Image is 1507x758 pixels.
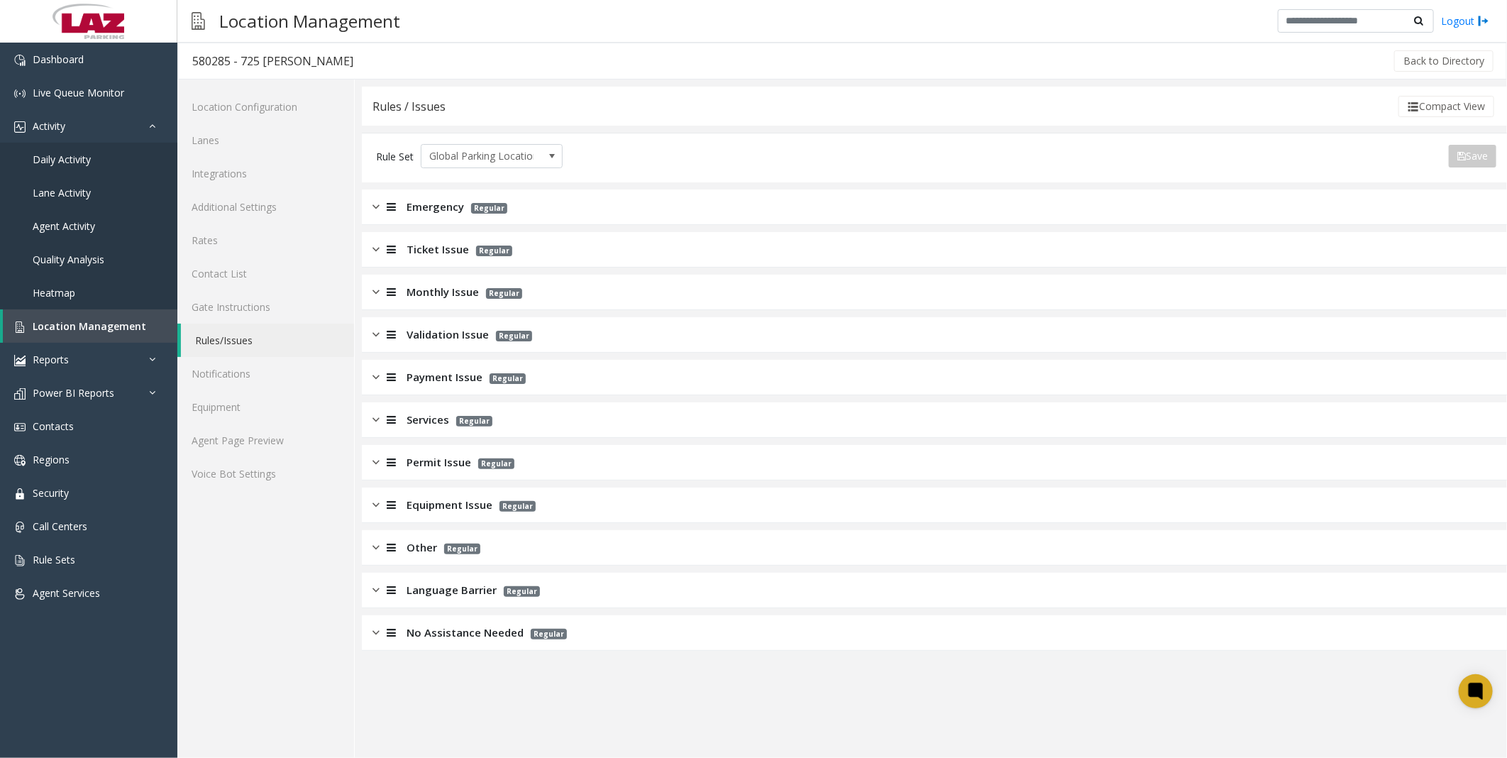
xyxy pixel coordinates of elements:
span: Lane Activity [33,186,91,199]
img: closed [372,454,380,471]
span: Daily Activity [33,153,91,166]
span: Language Barrier [407,582,497,598]
span: Agent Activity [33,219,95,233]
img: 'icon' [14,55,26,66]
span: Location Management [33,319,146,333]
img: 'icon' [14,121,26,133]
span: Power BI Reports [33,386,114,400]
span: Regular [496,331,532,341]
span: Regular [490,373,526,384]
img: closed [372,241,380,258]
img: closed [372,625,380,641]
span: Regular [478,458,514,469]
img: closed [372,199,380,215]
img: 'icon' [14,488,26,500]
span: Regular [504,586,540,597]
span: Call Centers [33,520,87,533]
span: Emergency [407,199,464,215]
span: Global Parking Locations [421,145,534,167]
img: pageIcon [192,4,205,38]
span: Regular [476,246,512,256]
div: 580285 - 725 [PERSON_NAME] [192,52,353,70]
span: Equipment Issue [407,497,492,513]
a: Rules/Issues [181,324,354,357]
a: Gate Instructions [177,290,354,324]
span: Agent Services [33,586,100,600]
img: 'icon' [14,522,26,533]
span: Reports [33,353,69,366]
a: Rates [177,224,354,257]
img: closed [372,539,380,556]
img: 'icon' [14,455,26,466]
span: Dashboard [33,53,84,66]
a: Logout [1441,13,1489,28]
a: Equipment [177,390,354,424]
div: Rules / Issues [372,97,446,116]
button: Compact View [1398,96,1494,117]
img: 'icon' [14,355,26,366]
div: Rule Set [376,144,414,168]
span: Live Queue Monitor [33,86,124,99]
img: closed [372,497,380,513]
button: Back to Directory [1394,50,1494,72]
img: closed [372,582,380,598]
span: Services [407,412,449,428]
img: closed [372,369,380,385]
h3: Location Management [212,4,407,38]
a: Lanes [177,123,354,157]
img: 'icon' [14,388,26,400]
span: Heatmap [33,286,75,300]
span: Regular [444,544,480,554]
span: Validation Issue [407,326,489,343]
span: Regular [486,288,522,299]
img: closed [372,412,380,428]
span: Permit Issue [407,454,471,471]
span: Other [407,539,437,556]
img: 'icon' [14,422,26,433]
img: logout [1478,13,1489,28]
img: 'icon' [14,555,26,566]
img: closed [372,284,380,300]
span: Regions [33,453,70,466]
img: 'icon' [14,88,26,99]
button: Save [1449,145,1496,167]
span: Ticket Issue [407,241,469,258]
a: Additional Settings [177,190,354,224]
a: Notifications [177,357,354,390]
img: closed [372,326,380,343]
img: 'icon' [14,322,26,333]
span: Monthly Issue [407,284,479,300]
span: Regular [456,416,492,427]
span: Rule Sets [33,553,75,566]
span: Activity [33,119,65,133]
img: 'icon' [14,588,26,600]
span: Quality Analysis [33,253,104,266]
span: No Assistance Needed [407,625,524,641]
a: Contact List [177,257,354,290]
a: Agent Page Preview [177,424,354,457]
a: Location Configuration [177,90,354,123]
span: Payment Issue [407,369,482,385]
span: Regular [499,501,536,512]
a: Location Management [3,309,177,343]
a: Integrations [177,157,354,190]
span: Contacts [33,419,74,433]
span: Regular [471,203,507,214]
a: Voice Bot Settings [177,457,354,490]
span: Security [33,486,69,500]
span: Regular [531,629,567,639]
